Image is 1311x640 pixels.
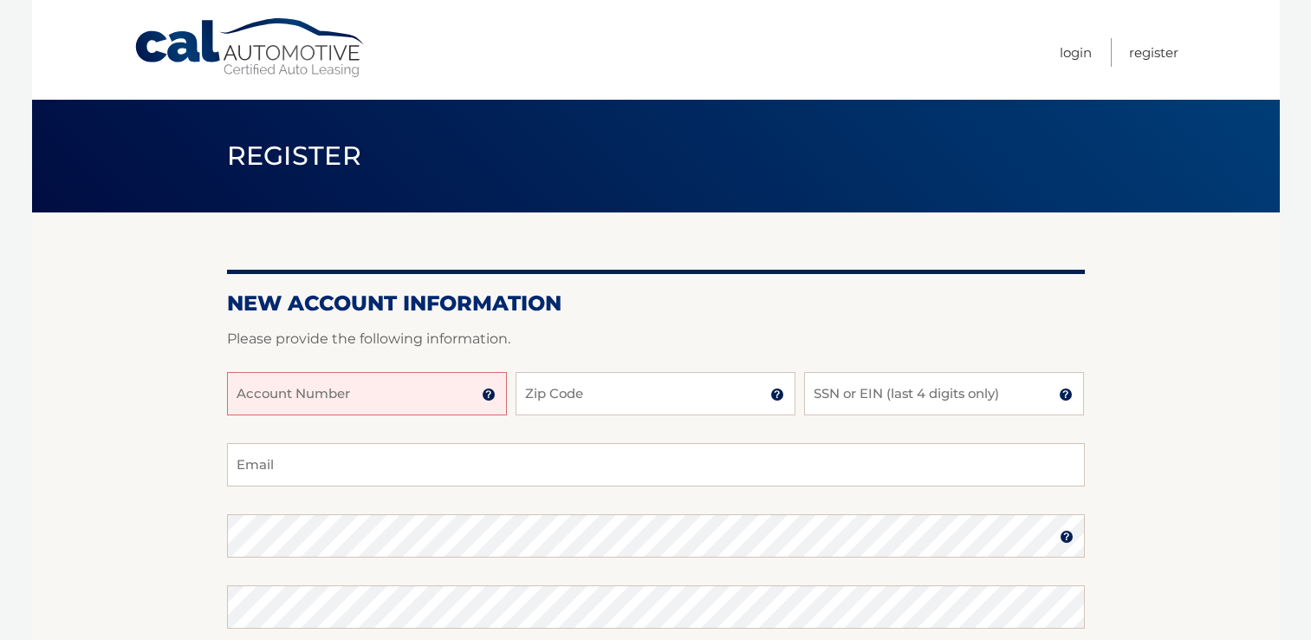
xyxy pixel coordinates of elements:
[227,372,507,415] input: Account Number
[804,372,1084,415] input: SSN or EIN (last 4 digits only)
[227,140,362,172] span: Register
[770,388,784,402] img: tooltip.svg
[482,388,496,402] img: tooltip.svg
[227,291,1085,317] h2: New Account Information
[227,443,1085,487] input: Email
[1060,530,1074,544] img: tooltip.svg
[227,327,1085,351] p: Please provide the following information.
[516,372,795,415] input: Zip Code
[133,17,367,79] a: Cal Automotive
[1129,38,1178,67] a: Register
[1059,388,1073,402] img: tooltip.svg
[1060,38,1092,67] a: Login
